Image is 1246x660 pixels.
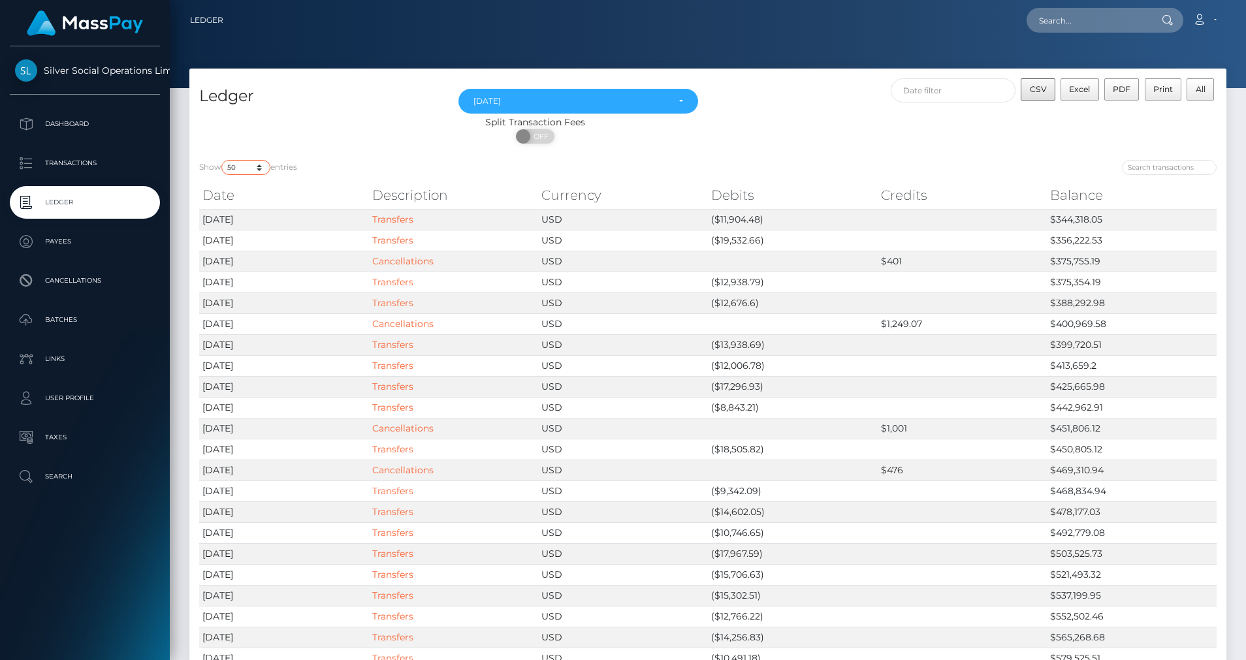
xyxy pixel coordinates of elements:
[10,304,160,336] a: Batches
[372,381,413,392] a: Transfers
[199,564,369,585] td: [DATE]
[1047,564,1217,585] td: $521,493.32
[708,182,878,208] th: Debits
[199,585,369,606] td: [DATE]
[708,376,878,397] td: ($17,296.93)
[538,606,708,627] td: USD
[708,209,878,230] td: ($11,904.48)
[15,388,155,408] p: User Profile
[199,251,369,272] td: [DATE]
[199,85,439,108] h4: Ledger
[372,276,413,288] a: Transfers
[1047,460,1217,480] td: $469,310.94
[708,480,878,501] td: ($9,342.09)
[10,108,160,140] a: Dashboard
[372,422,434,434] a: Cancellations
[473,96,668,106] div: [DATE]
[372,610,413,622] a: Transfers
[1047,272,1217,292] td: $375,354.19
[1047,292,1217,313] td: $388,292.98
[372,255,434,267] a: Cancellations
[369,182,539,208] th: Description
[1047,313,1217,334] td: $400,969.58
[372,464,434,476] a: Cancellations
[1047,334,1217,355] td: $399,720.51
[708,230,878,251] td: ($19,532.66)
[10,343,160,375] a: Links
[538,355,708,376] td: USD
[15,467,155,486] p: Search
[538,251,708,272] td: USD
[708,627,878,648] td: ($14,256.83)
[372,213,413,225] a: Transfers
[372,569,413,580] a: Transfers
[10,65,160,76] span: Silver Social Operations Limited
[1047,209,1217,230] td: $344,318.05
[1047,501,1217,522] td: $478,177.03
[708,606,878,627] td: ($12,766.22)
[199,292,369,313] td: [DATE]
[199,334,369,355] td: [DATE]
[1047,480,1217,501] td: $468,834.94
[708,355,878,376] td: ($12,006.78)
[523,129,556,144] span: OFF
[708,397,878,418] td: ($8,843.21)
[1047,627,1217,648] td: $565,268.68
[538,376,708,397] td: USD
[199,606,369,627] td: [DATE]
[1027,8,1149,33] input: Search...
[1196,84,1206,94] span: All
[1047,376,1217,397] td: $425,665.98
[199,160,297,175] label: Show entries
[190,7,223,34] a: Ledger
[891,78,1015,102] input: Date filter
[1187,78,1214,101] button: All
[15,59,37,82] img: Silver Social Operations Limited
[199,543,369,564] td: [DATE]
[708,501,878,522] td: ($14,602.05)
[878,182,1047,208] th: Credits
[538,230,708,251] td: USD
[1047,606,1217,627] td: $552,502.46
[27,10,143,36] img: MassPay Logo
[538,543,708,564] td: USD
[10,382,160,415] a: User Profile
[1047,439,1217,460] td: $450,805.12
[538,564,708,585] td: USD
[199,230,369,251] td: [DATE]
[199,627,369,648] td: [DATE]
[10,225,160,258] a: Payees
[199,376,369,397] td: [DATE]
[708,564,878,585] td: ($15,706.63)
[458,89,698,114] button: Sep 2025
[538,292,708,313] td: USD
[878,313,1047,334] td: $1,249.07
[1069,84,1090,94] span: Excel
[1047,585,1217,606] td: $537,199.95
[708,522,878,543] td: ($10,746.65)
[15,114,155,134] p: Dashboard
[708,439,878,460] td: ($18,505.82)
[538,313,708,334] td: USD
[1153,84,1173,94] span: Print
[1047,355,1217,376] td: $413,659.2
[199,182,369,208] th: Date
[1113,84,1130,94] span: PDF
[538,334,708,355] td: USD
[538,182,708,208] th: Currency
[538,439,708,460] td: USD
[372,318,434,330] a: Cancellations
[372,506,413,518] a: Transfers
[15,271,155,291] p: Cancellations
[15,428,155,447] p: Taxes
[199,355,369,376] td: [DATE]
[708,292,878,313] td: ($12,676.6)
[708,334,878,355] td: ($13,938.69)
[1047,418,1217,439] td: $451,806.12
[878,460,1047,480] td: $476
[15,349,155,369] p: Links
[538,209,708,230] td: USD
[10,264,160,297] a: Cancellations
[1047,397,1217,418] td: $442,962.91
[538,627,708,648] td: USD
